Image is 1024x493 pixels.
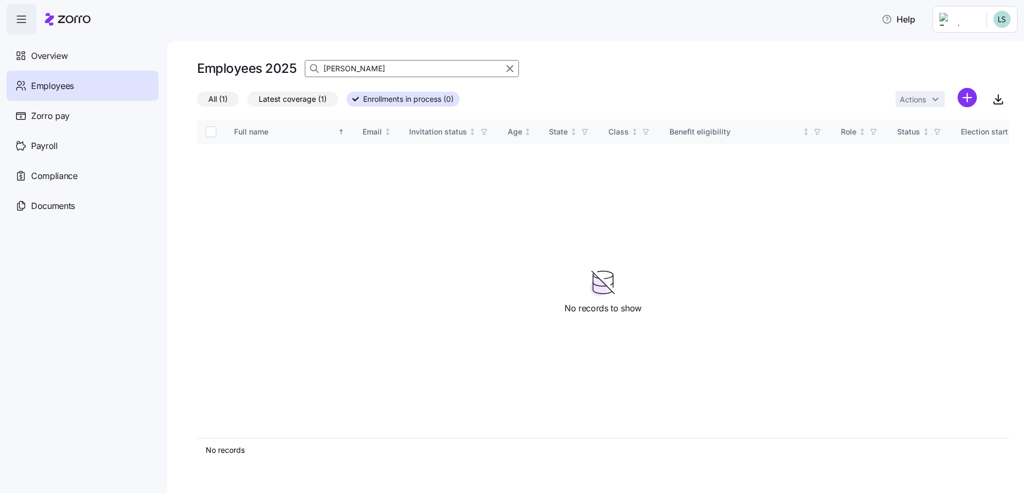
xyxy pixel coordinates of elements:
[206,126,216,137] input: Select all records
[6,131,159,161] a: Payroll
[31,49,67,63] span: Overview
[631,128,638,136] div: Not sorted
[900,96,926,103] span: Actions
[993,11,1011,28] img: d552751acb159096fc10a5bc90168bac
[841,126,856,138] div: Role
[540,119,600,144] th: StateNot sorted
[6,41,159,71] a: Overview
[922,128,930,136] div: Not sorted
[6,101,159,131] a: Zorro pay
[859,128,866,136] div: Not sorted
[549,126,568,138] div: State
[31,199,75,213] span: Documents
[31,169,78,183] span: Compliance
[661,119,832,144] th: Benefit eligibilityNot sorted
[895,91,945,107] button: Actions
[939,13,978,26] img: Employer logo
[6,161,159,191] a: Compliance
[259,92,327,106] span: Latest coverage (1)
[524,128,531,136] div: Not sorted
[958,88,977,107] svg: add icon
[6,191,159,221] a: Documents
[31,79,74,93] span: Employees
[882,13,915,26] span: Help
[499,119,541,144] th: AgeNot sorted
[31,139,58,153] span: Payroll
[206,445,1000,455] div: No records
[384,128,391,136] div: Not sorted
[570,128,577,136] div: Not sorted
[208,92,228,106] span: All (1)
[508,126,522,138] div: Age
[564,302,642,315] span: No records to show
[337,128,345,136] div: Sorted ascending
[608,126,629,138] div: Class
[197,60,296,77] h1: Employees 2025
[363,92,454,106] span: Enrollments in process (0)
[897,126,920,138] div: Status
[469,128,476,136] div: Not sorted
[832,119,889,144] th: RoleNot sorted
[961,126,1008,138] div: Election start
[802,128,810,136] div: Not sorted
[889,119,952,144] th: StatusNot sorted
[225,119,354,144] th: Full nameSorted ascending
[305,60,519,77] input: Search Employees
[600,119,661,144] th: ClassNot sorted
[234,126,336,138] div: Full name
[31,109,70,123] span: Zorro pay
[669,126,800,138] div: Benefit eligibility
[6,71,159,101] a: Employees
[873,9,924,30] button: Help
[409,126,467,138] div: Invitation status
[363,126,382,138] div: Email
[401,119,499,144] th: Invitation statusNot sorted
[354,119,401,144] th: EmailNot sorted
